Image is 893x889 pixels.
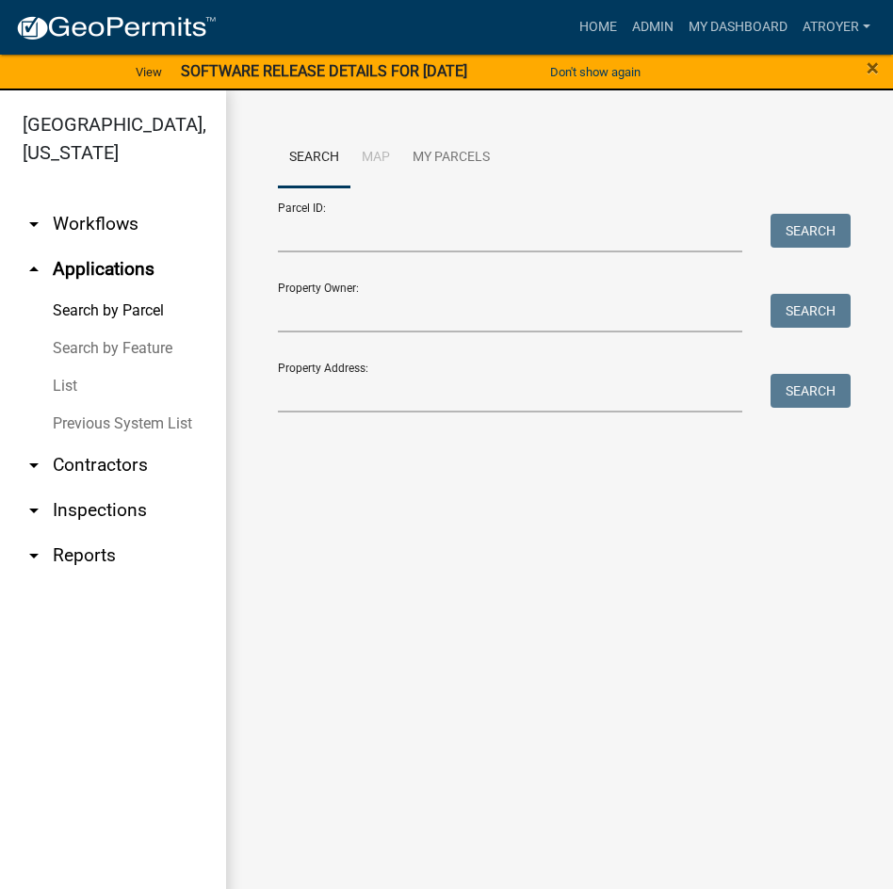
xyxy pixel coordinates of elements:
[23,454,45,477] i: arrow_drop_down
[867,57,879,79] button: Close
[572,9,625,45] a: Home
[771,214,851,248] button: Search
[181,62,467,80] strong: SOFTWARE RELEASE DETAILS FOR [DATE]
[23,544,45,567] i: arrow_drop_down
[771,374,851,408] button: Search
[128,57,170,88] a: View
[625,9,681,45] a: Admin
[23,499,45,522] i: arrow_drop_down
[867,55,879,81] span: ×
[681,9,795,45] a: My Dashboard
[23,213,45,235] i: arrow_drop_down
[795,9,878,45] a: atroyer
[771,294,851,328] button: Search
[401,128,501,188] a: My Parcels
[543,57,648,88] button: Don't show again
[23,258,45,281] i: arrow_drop_up
[278,128,350,188] a: Search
